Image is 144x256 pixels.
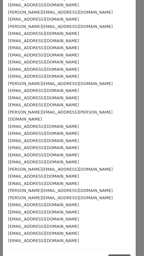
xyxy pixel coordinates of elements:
[8,74,79,79] small: [EMAIL_ADDRESS][DOMAIN_NAME]
[8,210,79,214] small: [EMAIL_ADDRESS][DOMAIN_NAME]
[8,181,79,186] small: [EMAIL_ADDRESS][DOMAIN_NAME]
[8,88,79,93] small: [EMAIL_ADDRESS][DOMAIN_NAME]
[8,131,79,136] small: [EMAIL_ADDRESS][DOMAIN_NAME]
[8,202,79,207] small: [EMAIL_ADDRESS][DOMAIN_NAME]
[8,3,79,7] small: [EMAIL_ADDRESS][DOMAIN_NAME]
[8,45,79,50] small: [EMAIL_ADDRESS][DOMAIN_NAME]
[8,124,79,129] small: [EMAIL_ADDRESS][DOMAIN_NAME]
[8,102,79,107] small: [EMAIL_ADDRESS][DOMAIN_NAME]
[8,145,79,150] small: [EMAIL_ADDRESS][DOMAIN_NAME]
[8,67,79,72] small: [EMAIL_ADDRESS][DOMAIN_NAME]
[8,153,79,157] small: [EMAIL_ADDRESS][DOMAIN_NAME]
[8,188,113,193] small: [PERSON_NAME][EMAIL_ADDRESS][DOMAIN_NAME]
[8,10,113,15] small: [PERSON_NAME][EMAIL_ADDRESS][DOMAIN_NAME]
[8,53,79,57] small: [EMAIL_ADDRESS][DOMAIN_NAME]
[8,31,79,36] small: [EMAIL_ADDRESS][DOMAIN_NAME]
[8,38,79,43] small: [EMAIL_ADDRESS][DOMAIN_NAME]
[8,95,79,100] small: [EMAIL_ADDRESS][DOMAIN_NAME]
[8,174,79,179] small: [EMAIL_ADDRESS][DOMAIN_NAME]
[8,217,79,221] small: [EMAIL_ADDRESS][DOMAIN_NAME]
[8,81,113,86] small: [PERSON_NAME][EMAIL_ADDRESS][DOMAIN_NAME]
[8,195,113,200] small: [PERSON_NAME][EMAIL_ADDRESS][DOMAIN_NAME]
[112,226,144,256] iframe: Chat Widget
[8,110,112,122] small: [PERSON_NAME][EMAIL_ADDRESS][PERSON_NAME][DOMAIN_NAME]
[8,231,79,236] small: [EMAIL_ADDRESS][DOMAIN_NAME]
[8,60,79,64] small: [EMAIL_ADDRESS][DOMAIN_NAME]
[8,160,79,164] small: [EMAIL_ADDRESS][DOMAIN_NAME]
[8,17,79,22] small: [EMAIL_ADDRESS][DOMAIN_NAME]
[8,224,79,229] small: [EMAIL_ADDRESS][DOMAIN_NAME]
[8,138,79,143] small: [EMAIL_ADDRESS][DOMAIN_NAME]
[8,238,79,243] small: [EMAIL_ADDRESS][DOMAIN_NAME]
[8,167,113,172] small: [PERSON_NAME][EMAIL_ADDRESS][DOMAIN_NAME]
[8,24,113,29] small: [PERSON_NAME][EMAIL_ADDRESS][DOMAIN_NAME]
